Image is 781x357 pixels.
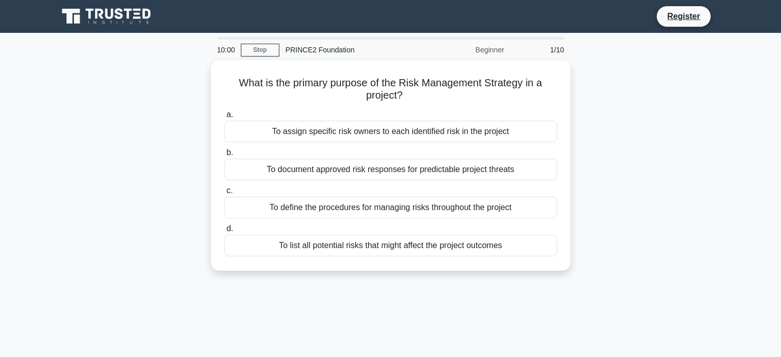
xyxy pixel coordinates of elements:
div: To assign specific risk owners to each identified risk in the project [224,121,557,142]
div: PRINCE2 Foundation [279,40,421,60]
div: 1/10 [510,40,570,60]
span: a. [226,110,233,119]
div: Beginner [421,40,510,60]
span: d. [226,224,233,233]
span: b. [226,148,233,157]
a: Register [661,10,706,23]
h5: What is the primary purpose of the Risk Management Strategy in a project? [223,77,558,102]
a: Stop [241,44,279,57]
div: 10:00 [211,40,241,60]
div: To document approved risk responses for predictable project threats [224,159,557,180]
span: c. [226,186,233,195]
div: To define the procedures for managing risks throughout the project [224,197,557,218]
div: To list all potential risks that might affect the project outcomes [224,235,557,256]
